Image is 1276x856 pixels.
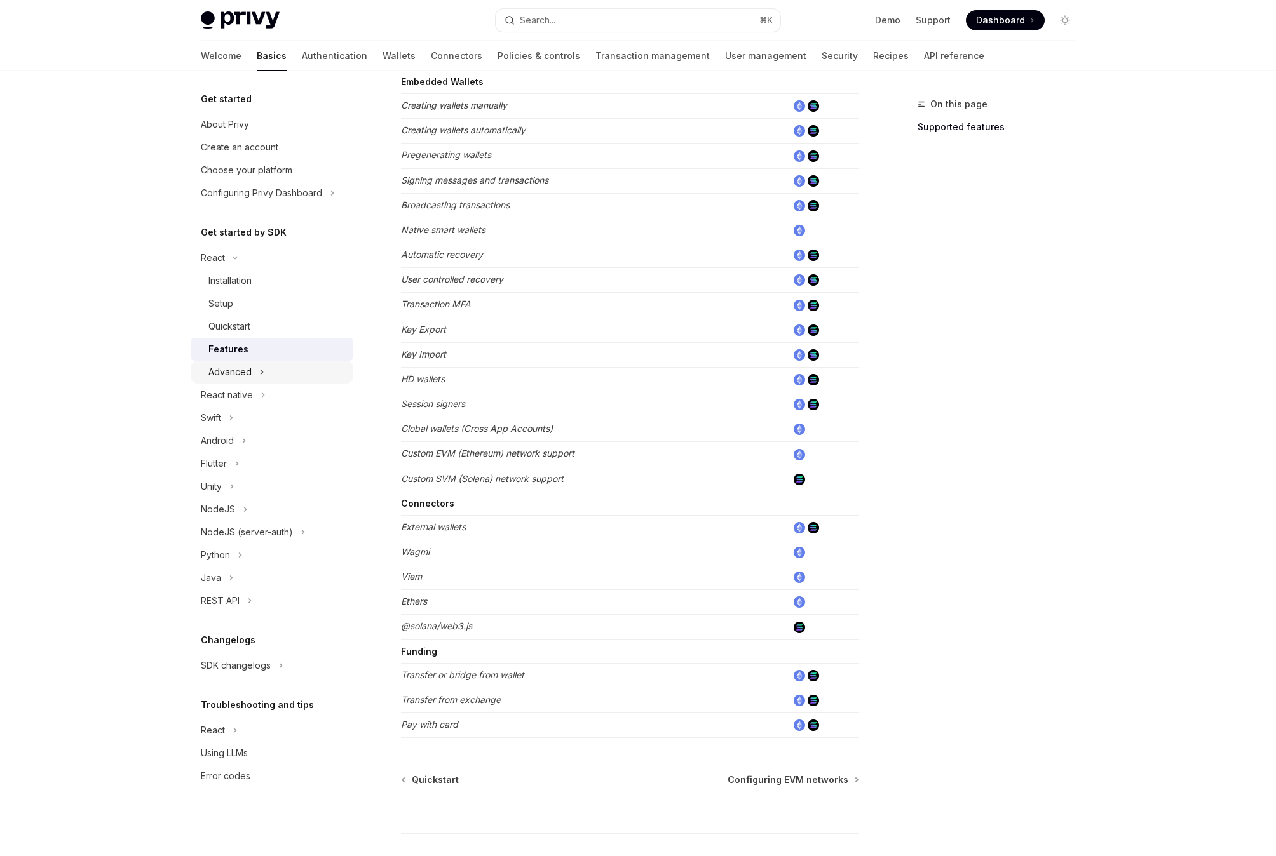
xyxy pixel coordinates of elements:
div: Advanced [208,364,252,380]
img: solana.png [808,100,819,112]
img: ethereum.png [794,274,805,286]
img: solana.png [808,719,819,731]
em: Custom EVM (Ethereum) network support [401,448,574,458]
div: Quickstart [208,319,250,334]
div: Features [208,342,248,357]
em: Key Export [401,324,446,335]
a: User management [725,41,806,71]
img: solana.png [808,150,819,162]
img: ethereum.png [794,150,805,162]
div: SDK changelogs [201,658,271,673]
a: Policies & controls [498,41,580,71]
img: ethereum.png [794,175,805,187]
a: Features [191,338,353,361]
a: Choose your platform [191,159,353,182]
img: ethereum.png [794,695,805,706]
img: solana.png [808,250,819,261]
a: Demo [875,14,900,27]
img: ethereum.png [794,225,805,236]
em: Global wallets (Cross App Accounts) [401,423,553,434]
h5: Get started [201,91,252,107]
div: NodeJS [201,502,235,517]
div: About Privy [201,117,249,132]
button: Toggle dark mode [1055,10,1075,30]
img: solana.png [808,349,819,361]
img: ethereum.png [794,449,805,460]
a: Authentication [302,41,367,71]
div: Swift [201,410,221,425]
a: Welcome [201,41,241,71]
a: Dashboard [966,10,1045,30]
em: Wagmi [401,546,430,557]
img: light logo [201,11,280,29]
div: Installation [208,273,252,288]
div: Unity [201,479,222,494]
div: Flutter [201,456,227,471]
a: Error codes [191,765,353,787]
a: Wallets [383,41,416,71]
a: Configuring EVM networks [728,773,858,786]
a: Security [822,41,858,71]
div: Setup [208,296,233,311]
a: Supported features [918,117,1085,137]
em: Viem [401,571,422,582]
img: ethereum.png [794,324,805,336]
img: solana.png [808,125,819,137]
div: REST API [201,593,240,608]
a: Quickstart [191,315,353,338]
div: NodeJS (server-auth) [201,525,293,540]
em: Signing messages and transactions [401,175,548,185]
em: Session signers [401,398,465,409]
a: Installation [191,269,353,292]
img: ethereum.png [794,250,805,261]
a: Setup [191,292,353,315]
em: Transaction MFA [401,298,471,309]
img: ethereum.png [794,399,805,410]
em: Creating wallets automatically [401,124,526,135]
img: solana.png [808,670,819,681]
em: Transfer or bridge from wallet [401,669,524,680]
span: Quickstart [412,773,459,786]
img: ethereum.png [794,572,805,583]
div: Configuring Privy Dashboard [201,185,322,201]
a: Transaction management [595,41,710,71]
h5: Changelogs [201,632,255,648]
em: Pregenerating wallets [401,149,491,160]
img: ethereum.png [794,349,805,361]
a: Recipes [873,41,909,71]
h5: Get started by SDK [201,225,287,240]
em: Custom SVM (Solana) network support [401,473,564,484]
div: React [201,723,225,738]
div: Search... [520,13,555,28]
img: solana.png [808,374,819,385]
span: Dashboard [976,14,1025,27]
em: HD wallets [401,373,445,384]
button: Search...⌘K [496,9,780,32]
span: ⌘ K [759,15,773,25]
img: ethereum.png [794,596,805,608]
a: About Privy [191,113,353,136]
img: ethereum.png [794,719,805,731]
strong: Connectors [401,498,454,509]
strong: Embedded Wallets [401,76,484,87]
img: ethereum.png [794,300,805,311]
strong: Funding [401,646,437,657]
img: solana.png [794,474,805,485]
div: React [201,250,225,265]
em: Key Import [401,349,446,359]
img: solana.png [808,522,819,533]
img: solana.png [808,274,819,286]
img: ethereum.png [794,670,805,681]
img: solana.png [808,175,819,187]
div: Python [201,547,230,563]
em: Transfer from exchange [401,694,501,705]
em: Pay with card [401,719,458,730]
em: User controlled recovery [401,274,503,284]
img: ethereum.png [794,100,805,112]
div: Using LLMs [201,746,248,761]
div: Android [201,433,234,448]
div: Error codes [201,768,250,784]
div: React native [201,387,253,403]
img: ethereum.png [794,522,805,533]
span: On this page [930,97,988,112]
